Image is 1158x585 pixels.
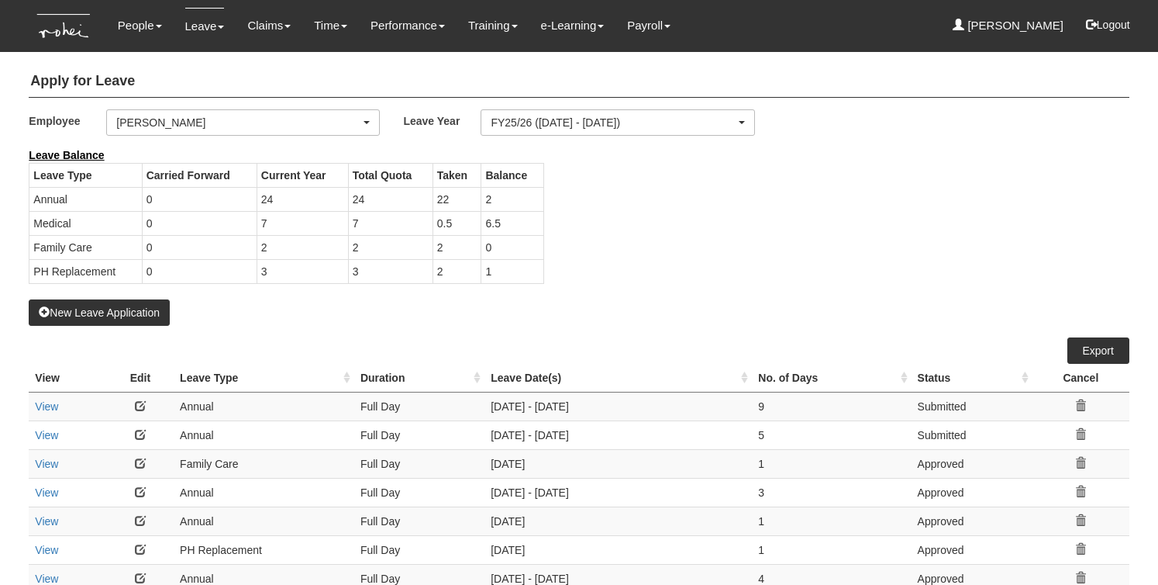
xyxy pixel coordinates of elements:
td: 0 [481,235,544,259]
th: Cancel [1032,364,1129,393]
a: View [35,544,58,556]
label: Leave Year [403,109,481,132]
td: [DATE] - [DATE] [484,478,752,507]
td: Submitted [912,392,1032,421]
a: Payroll [627,8,670,43]
td: [DATE] [484,449,752,478]
td: [DATE] - [DATE] [484,421,752,449]
td: Annual [174,421,354,449]
td: Full Day [354,392,484,421]
td: 0 [142,235,257,259]
td: Submitted [912,421,1032,449]
b: Leave Balance [29,149,104,161]
a: Training [468,8,518,43]
td: [DATE] [484,535,752,564]
td: 7 [348,211,433,235]
th: Leave Type : activate to sort column ascending [174,364,354,393]
td: 1 [752,535,911,564]
td: Family Care [174,449,354,478]
td: 2 [433,235,481,259]
th: Edit [107,364,174,393]
td: 1 [752,507,911,535]
a: Claims [247,8,291,43]
td: Annual [174,507,354,535]
td: 2 [433,259,481,283]
h4: Apply for Leave [29,66,1129,98]
th: Current Year [257,163,348,187]
td: Approved [912,535,1032,564]
td: [DATE] - [DATE] [484,392,752,421]
a: e-Learning [541,8,605,43]
a: View [35,486,58,499]
th: Carried Forward [142,163,257,187]
a: People [118,8,162,43]
td: Full Day [354,535,484,564]
div: FY25/26 ([DATE] - [DATE]) [491,115,735,130]
td: 0 [142,211,257,235]
td: Approved [912,507,1032,535]
td: Medical [29,211,142,235]
a: View [35,429,58,441]
th: Duration : activate to sort column ascending [354,364,484,393]
td: 24 [348,187,433,211]
td: 9 [752,392,911,421]
td: 24 [257,187,348,211]
a: Performance [370,8,445,43]
td: PH Replacement [29,259,142,283]
th: Leave Type [29,163,142,187]
button: Logout [1075,6,1141,43]
td: 5 [752,421,911,449]
td: Annual [29,187,142,211]
div: [PERSON_NAME] [116,115,360,130]
a: Time [314,8,347,43]
th: Taken [433,163,481,187]
th: View [29,364,106,393]
a: Export [1067,337,1129,364]
td: 2 [481,187,544,211]
td: Annual [174,392,354,421]
td: 3 [348,259,433,283]
th: Balance [481,163,544,187]
td: Approved [912,449,1032,478]
td: Full Day [354,421,484,449]
a: Leave [185,8,225,44]
th: No. of Days : activate to sort column ascending [752,364,911,393]
td: Annual [174,478,354,507]
td: 0.5 [433,211,481,235]
td: 0 [142,259,257,283]
th: Leave Date(s) : activate to sort column ascending [484,364,752,393]
td: 1 [752,449,911,478]
td: 2 [348,235,433,259]
th: Status : activate to sort column ascending [912,364,1032,393]
td: Full Day [354,507,484,535]
td: [DATE] [484,507,752,535]
button: FY25/26 ([DATE] - [DATE]) [481,109,754,136]
button: New Leave Application [29,299,170,326]
td: Full Day [354,449,484,478]
a: View [35,400,58,413]
td: 0 [142,187,257,211]
th: Total Quota [348,163,433,187]
label: Employee [29,109,106,132]
td: 6.5 [481,211,544,235]
td: 22 [433,187,481,211]
td: 1 [481,259,544,283]
td: 3 [257,259,348,283]
td: Family Care [29,235,142,259]
a: View [35,515,58,528]
iframe: chat widget [1093,523,1142,569]
a: [PERSON_NAME] [953,8,1063,43]
a: View [35,458,58,470]
td: 2 [257,235,348,259]
td: Full Day [354,478,484,507]
a: View [35,573,58,585]
td: 7 [257,211,348,235]
td: Approved [912,478,1032,507]
button: [PERSON_NAME] [106,109,380,136]
td: 3 [752,478,911,507]
td: PH Replacement [174,535,354,564]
